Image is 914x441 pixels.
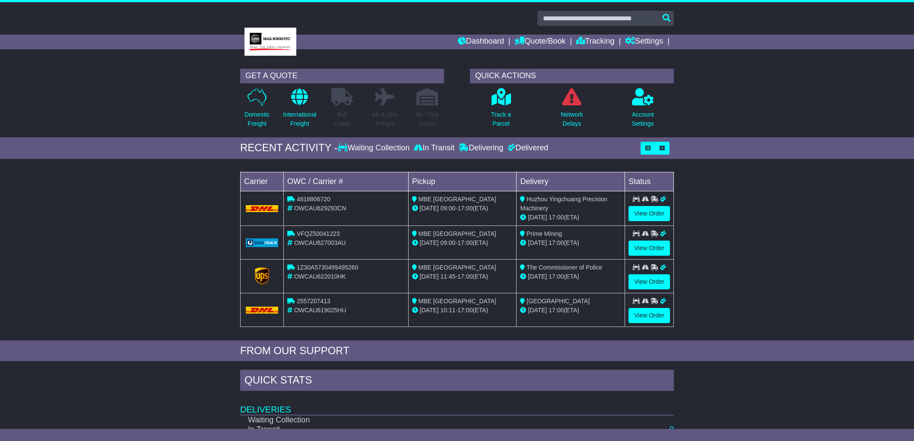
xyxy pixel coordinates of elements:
[331,110,353,128] p: Full Loads
[441,307,456,314] span: 10:11
[240,142,338,154] div: RECENT ACTIVITY -
[420,239,439,246] span: [DATE]
[240,393,674,415] td: Deliveries
[528,214,547,221] span: [DATE]
[549,307,564,314] span: 17:00
[240,370,674,393] div: Quick Stats
[457,205,473,212] span: 17:00
[628,241,670,256] a: View Order
[419,264,496,271] span: MBE [GEOGRAPHIC_DATA]
[670,425,674,434] a: 0
[294,273,346,280] span: OWCAU622010HK
[576,35,614,49] a: Tracking
[338,143,412,153] div: Waiting Collection
[412,143,457,153] div: In Transit
[491,88,511,133] a: Track aParcel
[372,110,397,128] p: Air & Sea Freight
[244,88,270,133] a: DomesticFreight
[549,273,564,280] span: 17:00
[419,298,496,305] span: MBE [GEOGRAPHIC_DATA]
[628,308,670,323] a: View Order
[412,306,513,315] div: - (ETA)
[408,172,517,191] td: Pickup
[441,239,456,246] span: 09:00
[297,298,330,305] span: 2557207413
[420,273,439,280] span: [DATE]
[549,239,564,246] span: 17:00
[282,88,317,133] a: InternationalFreight
[441,273,456,280] span: 11:45
[412,204,513,213] div: - (ETA)
[419,230,496,237] span: MBE [GEOGRAPHIC_DATA]
[457,143,505,153] div: Delivering
[244,28,296,56] img: MBE West End
[528,239,547,246] span: [DATE]
[458,35,504,49] a: Dashboard
[255,267,270,285] img: GetCarrierServiceLogo
[420,307,439,314] span: [DATE]
[625,172,674,191] td: Status
[505,143,548,153] div: Delivered
[628,274,670,289] a: View Order
[520,238,621,247] div: (ETA)
[528,307,547,314] span: [DATE]
[297,264,358,271] span: 1Z30A5730499495260
[284,172,409,191] td: OWC / Carrier #
[416,110,439,128] p: Air / Sea Depot
[527,298,590,305] span: [GEOGRAPHIC_DATA]
[457,307,473,314] span: 17:00
[560,88,583,133] a: NetworkDelays
[528,273,547,280] span: [DATE]
[412,238,513,247] div: - (ETA)
[297,230,340,237] span: VFQZ50041223
[628,206,670,221] a: View Order
[419,196,496,203] span: MBE [GEOGRAPHIC_DATA]
[457,239,473,246] span: 17:00
[517,172,625,191] td: Delivery
[441,205,456,212] span: 09:00
[294,205,346,212] span: OWCAU629293CN
[240,425,593,435] td: In Transit
[420,205,439,212] span: [DATE]
[246,307,278,314] img: DHL.png
[520,272,621,281] div: (ETA)
[412,272,513,281] div: - (ETA)
[294,239,346,246] span: OWCAU627003AU
[240,415,593,425] td: Waiting Collection
[625,35,663,49] a: Settings
[457,273,473,280] span: 17:00
[527,230,562,237] span: Prime Mining
[240,69,444,83] div: GET A QUOTE
[470,69,674,83] div: QUICK ACTIONS
[283,110,316,128] p: International Freight
[240,345,674,357] div: FROM OUR SUPPORT
[297,196,330,203] span: 4818806720
[246,238,278,247] img: GetCarrierServiceLogo
[244,110,270,128] p: Domestic Freight
[632,110,654,128] p: Account Settings
[520,306,621,315] div: (ETA)
[527,264,602,271] span: The Commissioner of Police
[549,214,564,221] span: 17:00
[491,110,511,128] p: Track a Parcel
[561,110,583,128] p: Network Delays
[246,205,278,212] img: DHL.png
[632,88,654,133] a: AccountSettings
[294,307,346,314] span: OWCAU619025HU
[520,213,621,222] div: (ETA)
[241,172,284,191] td: Carrier
[514,35,565,49] a: Quote/Book
[520,196,607,212] span: Huzhou Yingchuang Precision Machinery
